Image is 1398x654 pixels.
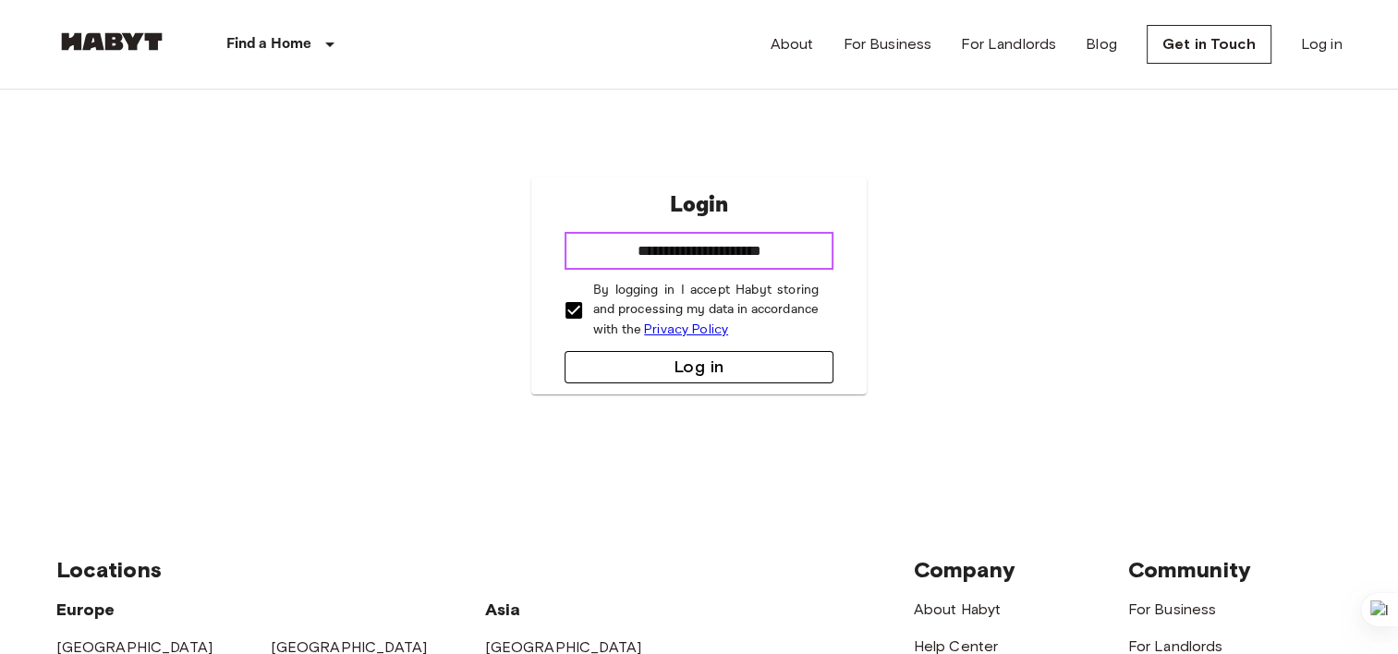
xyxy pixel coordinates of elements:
p: Find a Home [226,33,312,55]
a: For Business [1128,600,1217,618]
p: By logging in I accept Habyt storing and processing my data in accordance with the [593,281,819,340]
button: Log in [565,351,833,383]
a: Privacy Policy [644,321,728,337]
span: Asia [485,599,521,620]
p: Login [669,188,728,222]
a: About [771,33,814,55]
span: Locations [56,556,162,583]
a: Blog [1086,33,1117,55]
span: Company [914,556,1015,583]
a: Log in [1301,33,1343,55]
a: For Business [843,33,931,55]
a: For Landlords [961,33,1056,55]
span: Europe [56,599,115,620]
a: Get in Touch [1147,25,1271,64]
a: About Habyt [914,600,1002,618]
span: Community [1128,556,1251,583]
img: Habyt [56,32,167,51]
